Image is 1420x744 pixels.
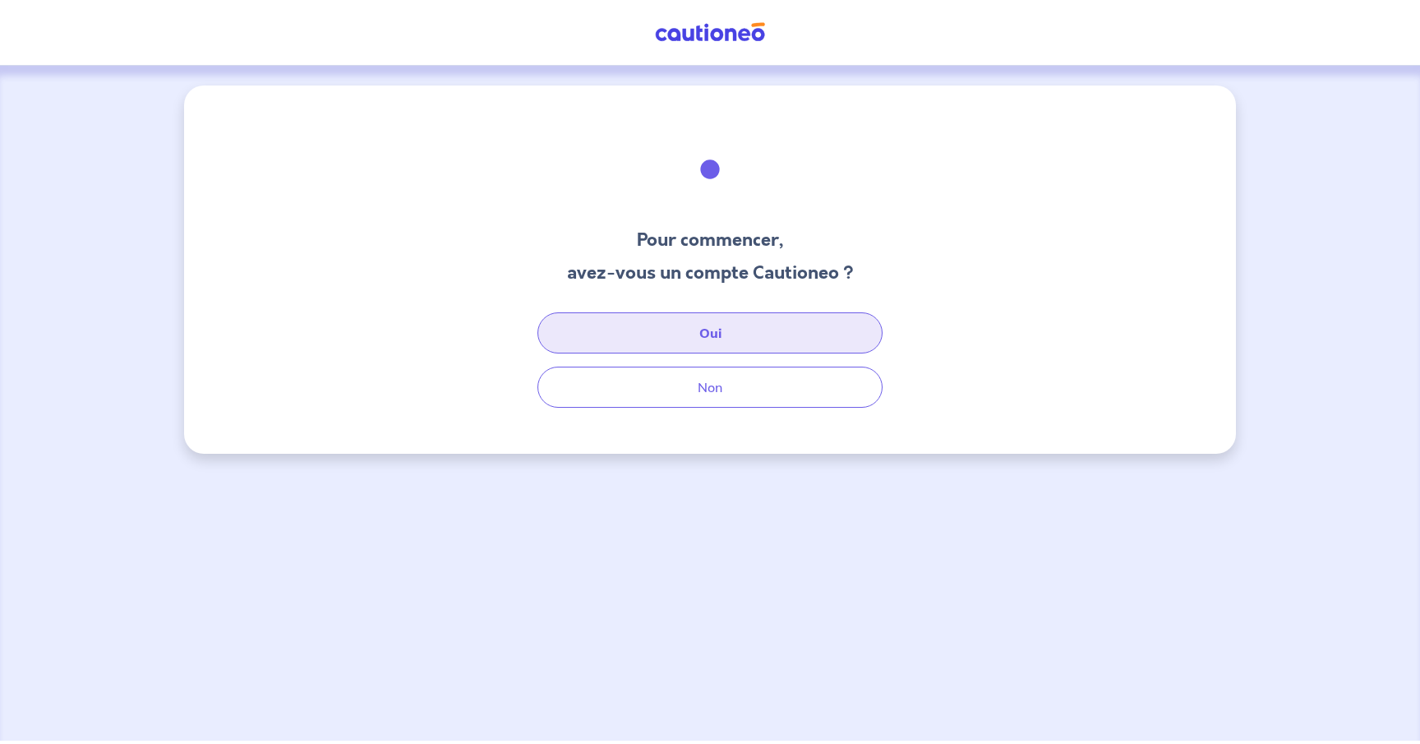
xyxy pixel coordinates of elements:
[567,260,854,286] h3: avez-vous un compte Cautioneo ?
[537,367,883,408] button: Non
[537,312,883,354] button: Oui
[666,125,754,214] img: illu_welcome.svg
[567,227,854,253] h3: Pour commencer,
[648,22,772,43] img: Cautioneo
